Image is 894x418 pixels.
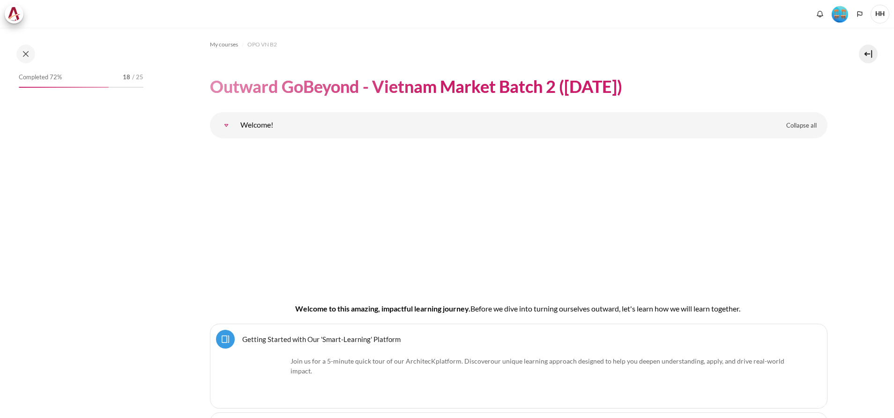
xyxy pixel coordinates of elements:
a: Architeck Architeck [5,5,28,23]
span: 18 [123,73,130,82]
a: User menu [871,5,889,23]
h4: Welcome to this amazing, impactful learning journey. [240,303,797,314]
a: Collapse all [779,118,824,134]
img: platform logo [240,356,287,403]
p: Join us for a 5-minute quick tour of our ArchitecK platform. Discover [240,356,797,376]
a: Welcome! [217,116,236,135]
span: / 25 [132,73,143,82]
span: B [470,304,475,313]
span: My courses [210,40,238,49]
div: 72% [19,87,109,88]
img: Architeck [7,7,21,21]
a: OPO VN B2 [247,39,277,50]
span: OPO VN B2 [247,40,277,49]
button: Languages [853,7,867,21]
img: Level #4 [832,6,848,23]
a: Level #4 [828,5,852,23]
span: our unique learning approach designed to help you deepen understanding, apply, and drive real-wor... [291,357,784,375]
div: Show notification window with no new notifications [813,7,827,21]
span: . [291,357,784,375]
span: HH [871,5,889,23]
a: Getting Started with Our 'Smart-Learning' Platform [242,334,401,343]
span: Completed 72% [19,73,62,82]
span: efore we dive into turning ourselves outward, let's learn how we will learn together. [475,304,740,313]
div: Level #4 [832,5,848,23]
a: My courses [210,39,238,50]
span: Collapse all [786,121,817,130]
nav: Navigation bar [210,37,827,52]
h1: Outward GoBeyond - Vietnam Market Batch 2 ([DATE]) [210,76,622,98]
